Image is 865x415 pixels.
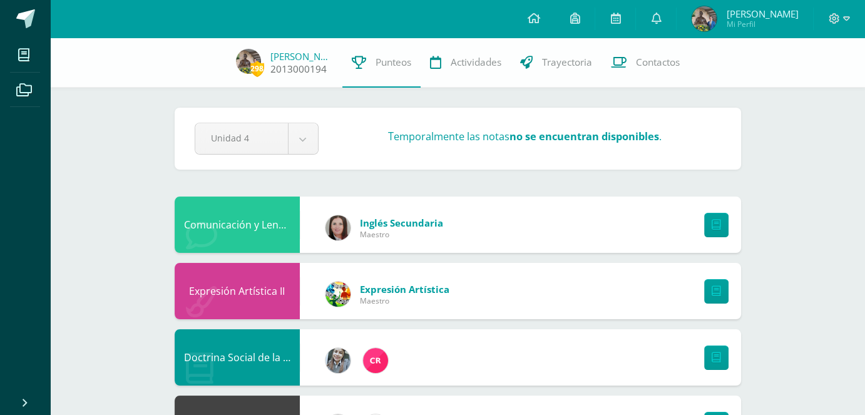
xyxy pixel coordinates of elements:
[509,130,659,143] strong: no se encuentran disponibles
[636,56,680,69] span: Contactos
[325,282,351,307] img: 159e24a6ecedfdf8f489544946a573f0.png
[542,56,592,69] span: Trayectoria
[195,123,318,154] a: Unidad 4
[726,19,798,29] span: Mi Perfil
[360,283,449,295] span: Expresión Artística
[360,217,443,229] span: Inglés Secundaria
[726,8,798,20] span: [PERSON_NAME]
[270,63,327,76] a: 2013000194
[342,38,421,88] a: Punteos
[692,6,717,31] img: 9f0d10eeb98f7228f393c0714d2f0f5b.png
[601,38,689,88] a: Contactos
[175,329,300,386] div: Doctrina Social de la Iglesia
[250,61,264,76] span: 298
[511,38,601,88] a: Trayectoria
[236,49,261,74] img: 9f0d10eeb98f7228f393c0714d2f0f5b.png
[211,123,272,153] span: Unidad 4
[175,263,300,319] div: Expresión Artística II
[360,229,443,240] span: Maestro
[360,295,449,306] span: Maestro
[451,56,501,69] span: Actividades
[421,38,511,88] a: Actividades
[363,348,388,373] img: 866c3f3dc5f3efb798120d7ad13644d9.png
[325,348,351,373] img: cba4c69ace659ae4cf02a5761d9a2473.png
[388,130,662,143] h3: Temporalmente las notas .
[175,197,300,253] div: Comunicación y Lenguaje L3 Inglés
[270,50,333,63] a: [PERSON_NAME]
[376,56,411,69] span: Punteos
[325,215,351,240] img: 8af0450cf43d44e38c4a1497329761f3.png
